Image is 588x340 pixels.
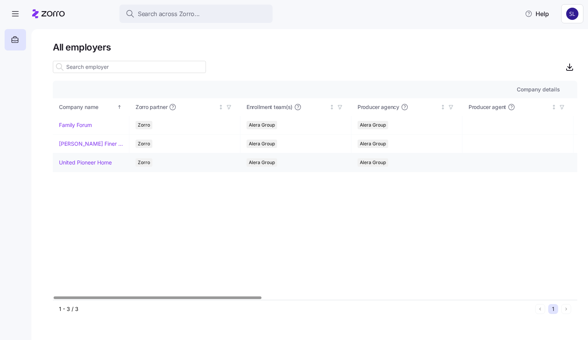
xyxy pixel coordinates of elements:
[59,140,123,148] a: [PERSON_NAME] Finer Meats
[59,121,92,129] a: Family Forum
[138,158,150,167] span: Zorro
[561,304,571,314] button: Next page
[548,304,558,314] button: 1
[53,41,577,53] h1: All employers
[119,5,273,23] button: Search across Zorro...
[136,103,167,111] span: Zorro partner
[358,103,399,111] span: Producer agency
[469,103,506,111] span: Producer agent
[138,140,150,148] span: Zorro
[240,98,351,116] th: Enrollment team(s)Not sorted
[525,9,549,18] span: Help
[360,121,386,129] span: Alera Group
[329,104,335,110] div: Not sorted
[247,103,292,111] span: Enrollment team(s)
[519,6,555,21] button: Help
[53,61,206,73] input: Search employer
[53,98,129,116] th: Company nameSorted ascending
[535,304,545,314] button: Previous page
[59,305,532,313] div: 1 - 3 / 3
[249,140,275,148] span: Alera Group
[440,104,446,110] div: Not sorted
[351,98,462,116] th: Producer agencyNot sorted
[566,8,578,20] img: 9541d6806b9e2684641ca7bfe3afc45a
[249,158,275,167] span: Alera Group
[138,121,150,129] span: Zorro
[138,9,200,19] span: Search across Zorro...
[249,121,275,129] span: Alera Group
[59,103,116,111] div: Company name
[59,159,112,166] a: United Pioneer Home
[129,98,240,116] th: Zorro partnerNot sorted
[462,98,573,116] th: Producer agentNot sorted
[360,158,386,167] span: Alera Group
[551,104,557,110] div: Not sorted
[117,104,122,110] div: Sorted ascending
[360,140,386,148] span: Alera Group
[218,104,224,110] div: Not sorted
